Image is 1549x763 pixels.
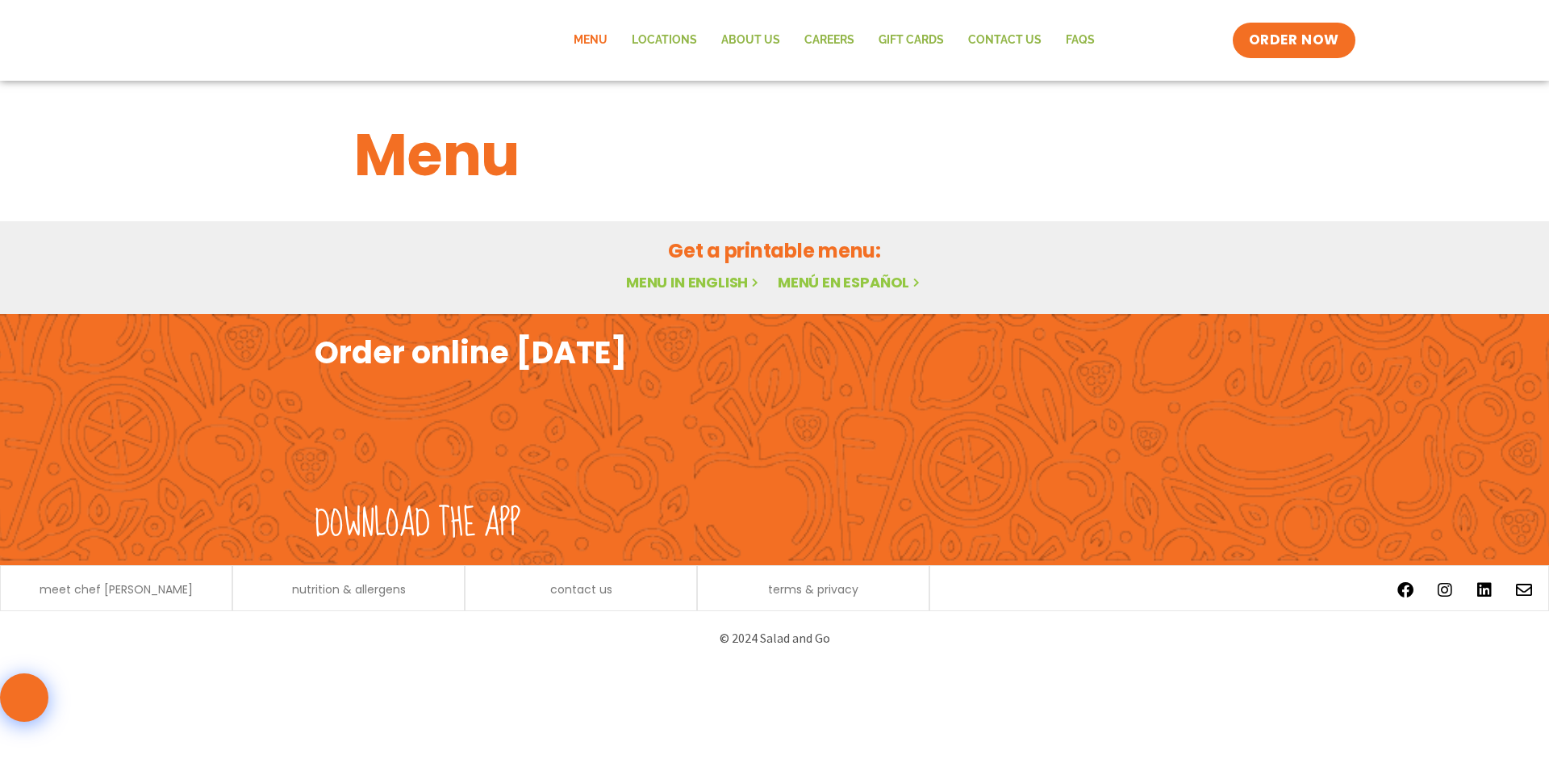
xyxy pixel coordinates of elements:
[315,333,627,372] h2: Order online [DATE]
[620,22,709,59] a: Locations
[40,584,193,595] a: meet chef [PERSON_NAME]
[562,22,620,59] a: Menu
[792,22,866,59] a: Careers
[779,379,998,501] img: appstore
[550,584,612,595] a: contact us
[1233,23,1355,58] a: ORDER NOW
[323,627,1226,649] p: © 2024 Salad and Go
[768,584,858,595] a: terms & privacy
[194,8,436,73] img: new-SAG-logo-768×292
[2,675,47,720] img: wpChatIcon
[354,237,1195,265] h2: Get a printable menu:
[1249,31,1339,50] span: ORDER NOW
[778,272,923,292] a: Menú en español
[626,272,762,292] a: Menu in English
[1015,379,1234,501] img: google_play
[292,584,406,595] a: nutrition & allergens
[1054,22,1107,59] a: FAQs
[315,372,557,493] img: fork
[562,22,1107,59] nav: Menu
[709,22,792,59] a: About Us
[956,22,1054,59] a: Contact Us
[315,501,520,547] h2: Download the app
[354,111,1195,199] h1: Menu
[866,22,956,59] a: GIFT CARDS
